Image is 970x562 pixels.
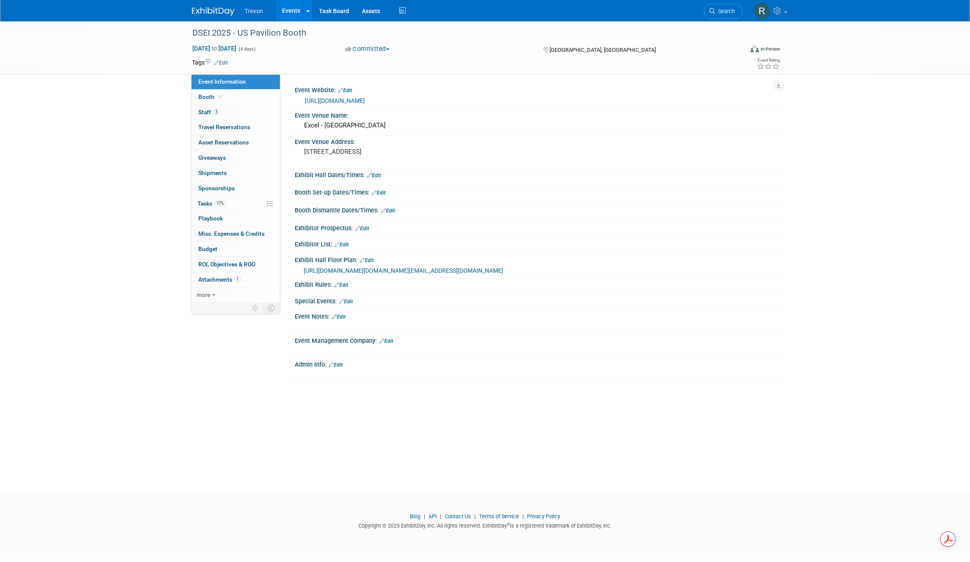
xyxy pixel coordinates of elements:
[360,257,374,263] a: Edit
[192,211,280,226] a: Playbook
[410,513,420,520] a: Blog
[438,513,443,520] span: |
[198,139,249,146] span: Asset Reservations
[472,513,478,520] span: |
[305,97,365,104] a: [URL][DOMAIN_NAME]
[422,513,427,520] span: |
[245,8,263,14] span: Trexon
[301,119,772,132] div: Excel - [GEOGRAPHIC_DATA]
[192,45,237,52] span: [DATE] [DATE]
[760,46,780,52] div: In-Person
[192,242,280,257] a: Budget
[754,3,770,19] img: Ryan Flores
[367,172,381,178] a: Edit
[213,109,220,115] span: 3
[192,58,228,67] td: Tags
[355,226,369,232] a: Edit
[329,362,343,368] a: Edit
[304,267,503,274] a: [URL][DOMAIN_NAME][DOMAIN_NAME][EMAIL_ADDRESS][DOMAIN_NAME]
[757,58,780,62] div: Event Rating
[334,282,348,288] a: Edit
[429,513,437,520] a: API
[338,88,352,93] a: Edit
[295,109,778,120] div: Event Venue Name:
[198,276,241,283] span: Attachments
[342,45,393,54] button: Committed
[248,302,263,313] td: Personalize Event Tab Strip
[192,90,280,104] a: Booth
[372,190,386,196] a: Edit
[295,136,778,146] div: Event Venue Address:
[198,109,220,116] span: Staff
[295,238,778,249] div: Exhibitor List:
[192,288,280,302] a: more
[263,302,280,313] td: Toggle Event Tabs
[704,4,743,19] a: Search
[295,222,778,233] div: Exhibitor Prospectus:
[197,291,210,298] span: more
[295,186,778,197] div: Booth Set-up Dates/Times:
[198,93,224,100] span: Booth
[445,513,471,520] a: Contact Us
[192,135,280,150] a: Asset Reservations
[198,154,226,161] span: Giveaways
[520,513,526,520] span: |
[192,7,234,16] img: ExhibitDay
[192,120,280,135] a: Travel Reservations
[197,200,226,207] span: Tasks
[238,46,256,52] span: (4 days)
[198,78,246,85] span: Event Information
[192,272,280,287] a: Attachments1
[295,310,778,321] div: Event Notes:
[295,358,778,369] div: Admin Info:
[214,60,228,66] a: Edit
[192,166,280,181] a: Shipments
[192,181,280,196] a: Sponsorships
[198,169,227,176] span: Shipments
[218,94,223,99] i: Booth reservation complete
[550,47,656,53] span: [GEOGRAPHIC_DATA], [GEOGRAPHIC_DATA]
[198,215,223,222] span: Playbook
[750,45,759,52] img: Format-Inperson.png
[189,25,730,41] div: DSEI 2025 - US Pavilion Booth
[192,150,280,165] a: Giveaways
[192,226,280,241] a: Misc. Expenses & Credits
[335,242,349,248] a: Edit
[295,295,778,306] div: Special Events:
[198,246,217,252] span: Budget
[295,254,778,265] div: Exhibit Hall Floor Plan:
[214,200,226,206] span: 17%
[295,169,778,180] div: Exhibit Hall Dates/Times:
[295,84,778,95] div: Event Website:
[198,124,250,130] span: Travel Reservations
[192,74,280,89] a: Event Information
[192,257,280,272] a: ROI, Objectives & ROO
[192,196,280,211] a: Tasks17%
[507,522,510,527] sup: ®
[210,45,218,52] span: to
[234,276,241,282] span: 1
[198,230,265,237] span: Misc. Expenses & Credits
[527,513,560,520] a: Privacy Policy
[198,185,235,192] span: Sponsorships
[304,148,487,155] pre: [STREET_ADDRESS]
[295,334,778,345] div: Event Management Company:
[693,44,780,57] div: Event Format
[332,314,346,320] a: Edit
[479,513,519,520] a: Terms of Service
[198,261,255,268] span: ROI, Objectives & ROO
[192,105,280,120] a: Staff3
[295,278,778,289] div: Exhibit Rules:
[379,338,393,344] a: Edit
[715,8,735,14] span: Search
[339,299,353,305] a: Edit
[381,208,395,214] a: Edit
[295,204,778,215] div: Booth Dismantle Dates/Times:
